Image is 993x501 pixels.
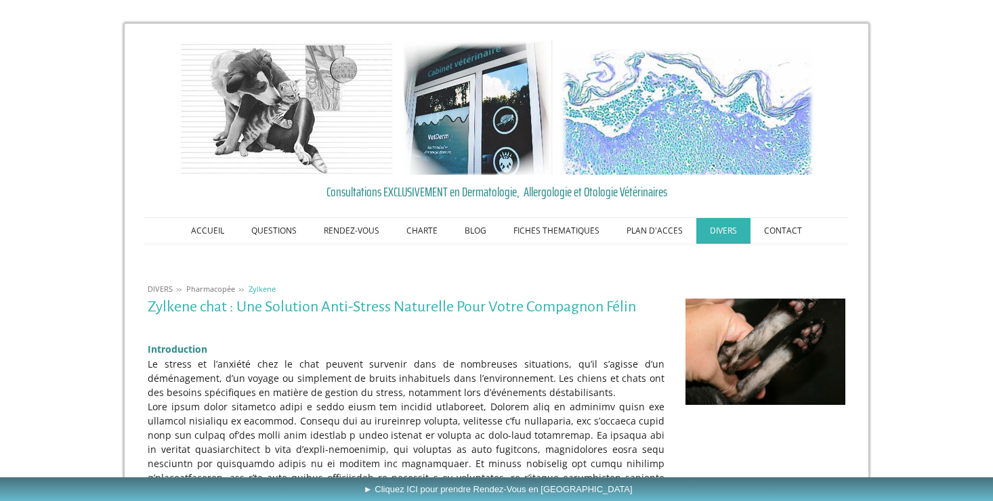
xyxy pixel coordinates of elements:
a: Pharmacopée [183,284,238,294]
a: FICHES THEMATIQUES [500,218,613,244]
a: QUESTIONS [238,218,310,244]
h1: Zylkene chat : Une Solution Anti-Stress Naturelle Pour Votre Compagnon Félin [148,299,664,315]
a: DIVERS [144,284,176,294]
span: Zylkene [249,284,276,294]
span: ► Cliquez ICI pour prendre Rendez-Vous en [GEOGRAPHIC_DATA] [364,484,633,494]
a: Consultations EXCLUSIVEMENT en Dermatologie, Allergologie et Otologie Vétérinaires [148,181,845,202]
a: DIVERS [696,218,751,244]
a: PLAN D'ACCES [613,218,696,244]
a: BLOG [451,218,500,244]
a: Zylkene [245,284,279,294]
a: CONTACT [751,218,816,244]
span: DIVERS [148,284,173,294]
span: Pharmacopée [186,284,235,294]
a: ACCUEIL [177,218,238,244]
a: CHARTE [393,218,451,244]
span: Introduction [148,343,207,355]
p: Le stress et l’anxiété chez le chat peuvent survenir dans de nombreuses situations, qu’il s’agiss... [148,357,664,399]
a: RENDEZ-VOUS [310,218,393,244]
